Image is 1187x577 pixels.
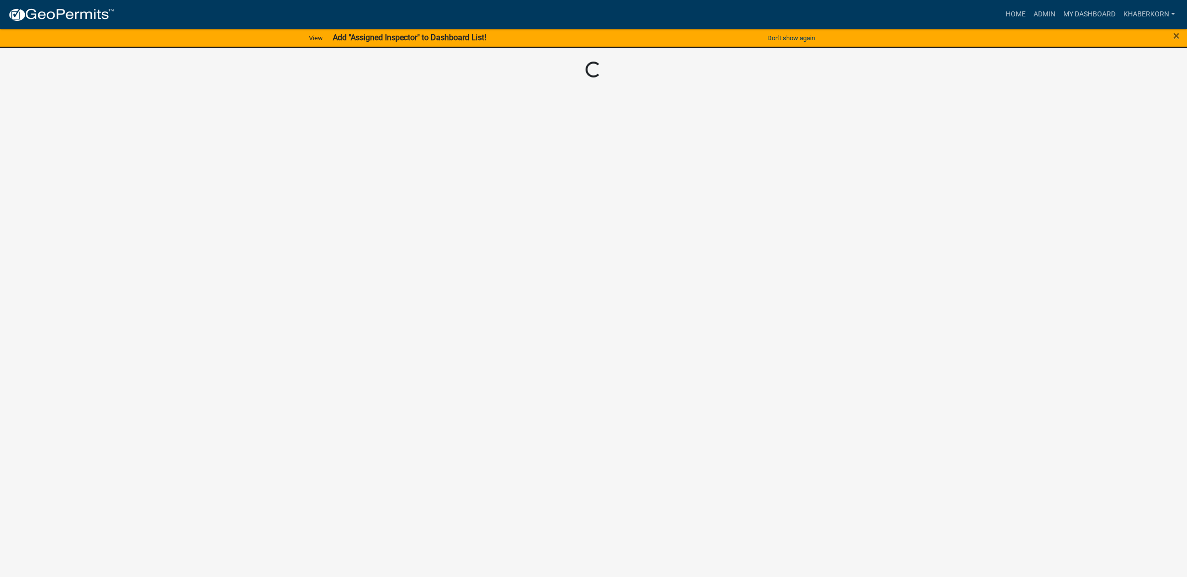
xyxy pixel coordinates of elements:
[1173,30,1180,42] button: Close
[1059,5,1119,24] a: My Dashboard
[333,33,486,42] strong: Add "Assigned Inspector" to Dashboard List!
[1002,5,1030,24] a: Home
[1119,5,1179,24] a: khaberkorn
[1030,5,1059,24] a: Admin
[1173,29,1180,43] span: ×
[763,30,819,46] button: Don't show again
[305,30,327,46] a: View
